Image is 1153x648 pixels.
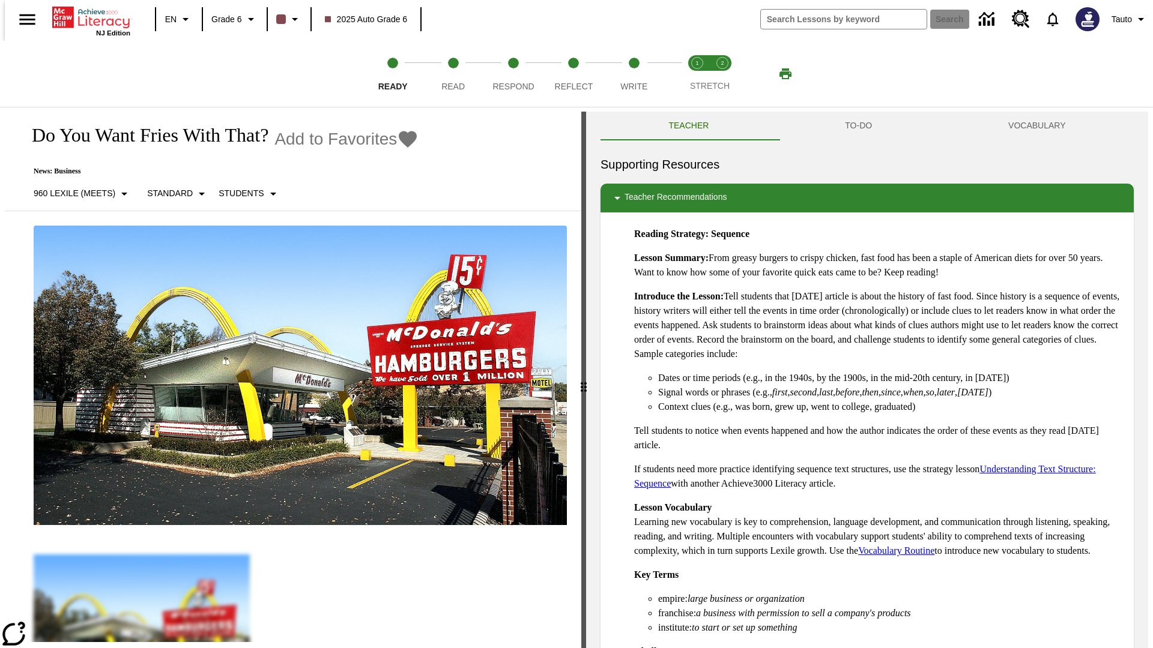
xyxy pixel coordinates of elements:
button: Read step 2 of 5 [418,41,488,107]
p: Standard [147,187,193,200]
li: empire: [658,592,1124,606]
span: Tauto [1112,13,1132,26]
button: Class color is dark brown. Change class color [271,8,307,30]
a: Understanding Text Structure: Sequence [634,464,1096,488]
li: Context clues (e.g., was born, grew up, went to college, graduated) [658,400,1124,414]
em: [DATE] [957,387,988,397]
button: Add to Favorites - Do You Want Fries With That? [274,128,419,149]
img: Avatar [1076,7,1100,31]
em: first [772,387,788,397]
button: Write step 5 of 5 [599,41,669,107]
h1: Do You Want Fries With That? [19,124,268,146]
li: Dates or time periods (e.g., in the 1940s, by the 1900s, in the mid-20th century, in [DATE]) [658,371,1124,385]
div: Instructional Panel Tabs [601,112,1134,140]
em: then [862,387,879,397]
strong: Reading Strategy: [634,229,709,239]
em: second [790,387,817,397]
span: STRETCH [690,81,730,91]
button: Select Lexile, 960 Lexile (Meets) [29,183,136,205]
em: before [835,387,859,397]
em: since [881,387,901,397]
img: One of the first McDonald's stores, with the iconic red sign and golden arches. [34,226,567,526]
em: last [819,387,833,397]
a: Vocabulary Routine [858,545,934,556]
span: Ready [378,82,408,91]
span: Write [620,82,647,91]
button: Grade: Grade 6, Select a grade [207,8,263,30]
h6: Supporting Resources [601,155,1134,174]
p: Tell students that [DATE] article is about the history of fast food. Since history is a sequence ... [634,289,1124,361]
strong: Lesson Summary: [634,253,709,263]
span: Grade 6 [211,13,242,26]
em: large business or organization [688,593,805,604]
em: a business with permission to sell a company's products [696,608,911,618]
button: VOCABULARY [940,112,1134,140]
span: EN [165,13,177,26]
button: Select Student [214,183,285,205]
strong: Introduce the Lesson: [634,291,724,301]
p: From greasy burgers to crispy chicken, fast food has been a staple of American diets for over 50 ... [634,251,1124,280]
span: Read [441,82,465,91]
em: to start or set up something [692,622,797,632]
div: reading [5,112,581,642]
button: Scaffolds, Standard [142,183,214,205]
strong: Lesson Vocabulary [634,502,712,512]
em: later [937,387,955,397]
p: 960 Lexile (Meets) [34,187,115,200]
p: If students need more practice identifying sequence text structures, use the strategy lesson with... [634,462,1124,491]
button: Reflect step 4 of 5 [539,41,608,107]
button: TO-DO [777,112,940,140]
button: Select a new avatar [1068,4,1107,35]
span: Add to Favorites [274,130,397,149]
strong: Key Terms [634,569,679,580]
p: Students [219,187,264,200]
button: Stretch Respond step 2 of 2 [705,41,740,107]
li: franchise: [658,606,1124,620]
button: Stretch Read step 1 of 2 [680,41,715,107]
button: Language: EN, Select a language [160,8,198,30]
a: Notifications [1037,4,1068,35]
button: Open side menu [10,2,45,37]
span: 2025 Auto Grade 6 [325,13,408,26]
button: Print [766,63,805,85]
span: Reflect [555,82,593,91]
span: Respond [492,82,534,91]
button: Respond step 3 of 5 [479,41,548,107]
li: Signal words or phrases (e.g., , , , , , , , , , ) [658,385,1124,400]
p: Teacher Recommendations [625,191,727,205]
em: so [926,387,934,397]
em: when [903,387,924,397]
button: Teacher [601,112,777,140]
a: Resource Center, Will open in new tab [1005,3,1037,35]
div: Home [52,4,130,37]
div: Teacher Recommendations [601,184,1134,212]
span: NJ Edition [96,29,130,37]
li: institute: [658,620,1124,635]
p: Learning new vocabulary is key to comprehension, language development, and communication through ... [634,500,1124,558]
input: search field [761,10,927,29]
div: Press Enter or Spacebar and then press right and left arrow keys to move the slider [581,112,586,648]
button: Ready step 1 of 5 [358,41,428,107]
p: News: Business [19,167,419,176]
p: Tell students to notice when events happened and how the author indicates the order of these even... [634,424,1124,452]
text: 1 [695,60,698,66]
a: Data Center [972,3,1005,36]
div: activity [586,112,1148,648]
text: 2 [721,60,724,66]
button: Profile/Settings [1107,8,1153,30]
strong: Sequence [711,229,749,239]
